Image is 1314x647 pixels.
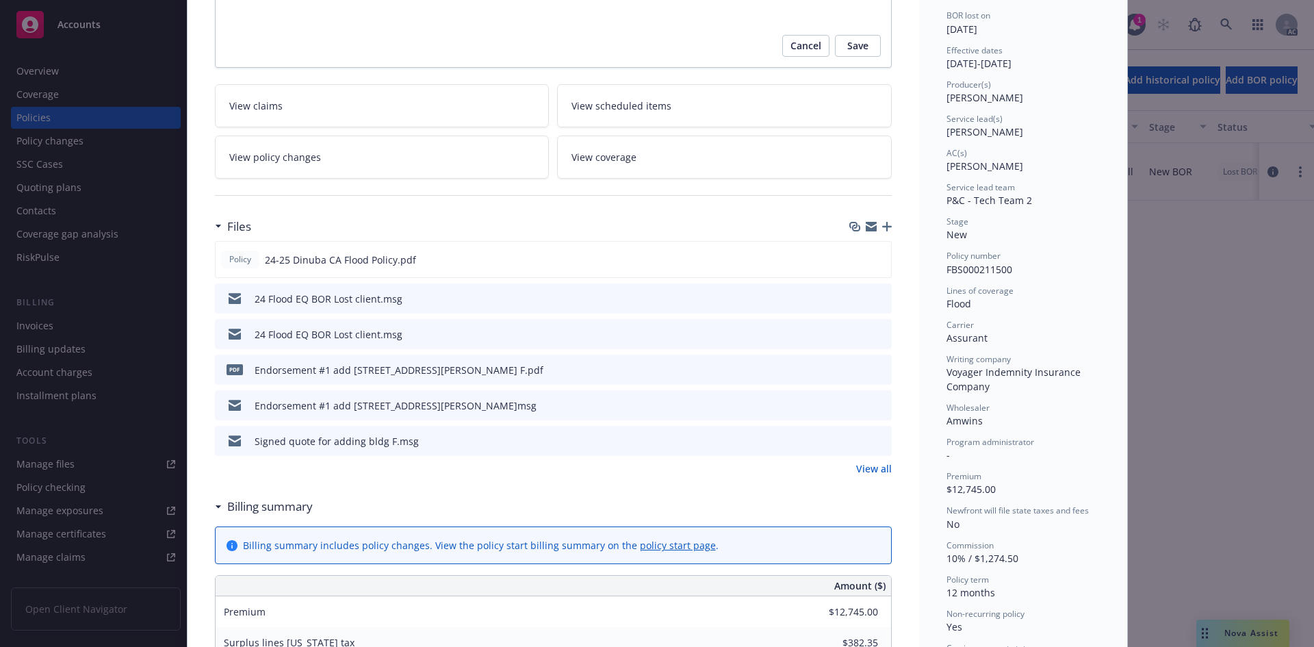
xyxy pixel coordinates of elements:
[852,327,863,342] button: download file
[557,84,892,127] a: View scheduled items
[946,331,988,344] span: Assurant
[229,150,321,164] span: View policy changes
[873,253,886,267] button: preview file
[215,84,550,127] a: View claims
[946,483,996,496] span: $12,745.00
[946,414,983,427] span: Amwins
[946,181,1015,193] span: Service lead team
[255,363,543,377] div: Endorsement #1 add [STREET_ADDRESS][PERSON_NAME] F.pdf
[946,285,1014,296] span: Lines of coverage
[851,253,862,267] button: download file
[215,136,550,179] a: View policy changes
[946,586,995,599] span: 12 months
[215,218,251,236] div: Files
[946,402,990,414] span: Wholesaler
[946,518,959,531] span: No
[227,498,313,516] h3: Billing summary
[874,434,886,448] button: preview file
[946,353,1011,365] span: Writing company
[946,23,977,36] span: [DATE]
[243,538,719,553] div: Billing summary includes policy changes. View the policy start billing summary on the .
[571,150,636,164] span: View coverage
[571,99,671,113] span: View scheduled items
[946,505,1089,516] span: Newfront will file state taxes and fees
[557,136,892,179] a: View coverage
[946,448,950,461] span: -
[847,35,868,57] span: Save
[946,79,991,90] span: Producer(s)
[255,292,402,306] div: 24 Flood EQ BOR Lost client.msg
[856,461,892,476] a: View all
[946,45,1003,56] span: Effective dates
[946,91,1023,104] span: [PERSON_NAME]
[255,434,419,448] div: Signed quote for adding bldg F.msg
[946,574,989,585] span: Policy term
[852,363,863,377] button: download file
[265,253,416,267] span: 24-25 Dinuba CA Flood Policy.pdf
[946,228,967,241] span: New
[946,366,1083,393] span: Voyager Indemnity Insurance Company
[255,398,537,413] div: Endorsement #1 add [STREET_ADDRESS][PERSON_NAME]msg
[946,250,1001,262] span: Policy number
[215,498,313,516] div: Billing summary
[946,540,994,551] span: Commission
[946,10,990,21] span: BOR lost on
[946,552,1018,565] span: 10% / $1,274.50
[834,579,886,593] span: Amount ($)
[946,160,1023,173] span: [PERSON_NAME]
[946,436,1034,448] span: Program administrator
[874,398,886,413] button: preview file
[790,35,821,57] span: Cancel
[946,147,967,159] span: AC(s)
[852,292,863,306] button: download file
[946,45,1100,71] div: [DATE] - [DATE]
[227,364,243,375] span: pdf
[946,194,1032,207] span: P&C - Tech Team 2
[946,125,1023,138] span: [PERSON_NAME]
[946,263,1012,276] span: FBS000211500
[946,470,981,482] span: Premium
[946,216,968,227] span: Stage
[874,292,886,306] button: preview file
[852,398,863,413] button: download file
[229,99,283,113] span: View claims
[255,327,402,342] div: 24 Flood EQ BOR Lost client.msg
[227,218,251,236] h3: Files
[227,253,254,266] span: Policy
[782,35,829,57] button: Cancel
[835,35,881,57] button: Save
[797,602,886,622] input: 0.00
[946,296,1100,311] div: Flood
[946,319,974,331] span: Carrier
[874,327,886,342] button: preview file
[946,620,962,633] span: Yes
[946,113,1003,125] span: Service lead(s)
[224,605,266,618] span: Premium
[852,434,863,448] button: download file
[874,363,886,377] button: preview file
[640,539,716,552] a: policy start page
[946,608,1025,620] span: Non-recurring policy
